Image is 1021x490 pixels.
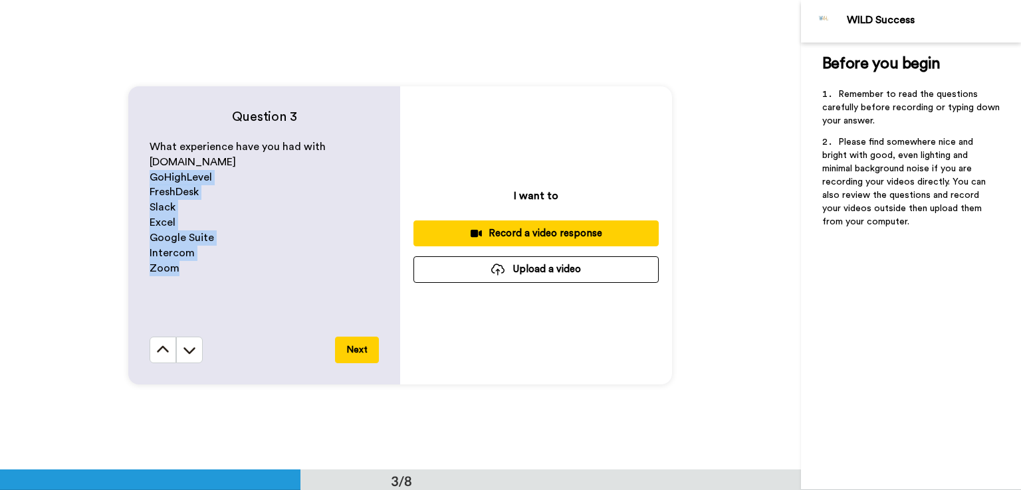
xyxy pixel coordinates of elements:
[150,187,199,197] span: FreshDesk
[847,14,1020,27] div: WILD Success
[808,5,840,37] img: Profile Image
[822,90,1002,125] span: Remember to read the questions carefully before recording or typing down your answer.
[424,226,648,240] div: Record a video response
[150,217,175,228] span: Excel
[822,137,988,226] span: Please find somewhere nice and bright with good, even lighting and minimal background noise if yo...
[150,108,379,126] h4: Question 3
[150,232,214,243] span: Google Suite
[150,172,212,183] span: GoHighLevel
[150,248,195,258] span: Intercom
[150,141,326,152] span: What experience have you had with
[822,56,940,72] span: Before you begin
[514,188,558,204] p: I want to
[150,202,175,212] span: Slack
[370,471,433,490] div: 3/8
[150,263,179,274] span: Zoom
[413,220,659,246] button: Record a video response
[335,337,379,363] button: Next
[150,157,236,167] span: [DOMAIN_NAME]
[413,256,659,282] button: Upload a video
